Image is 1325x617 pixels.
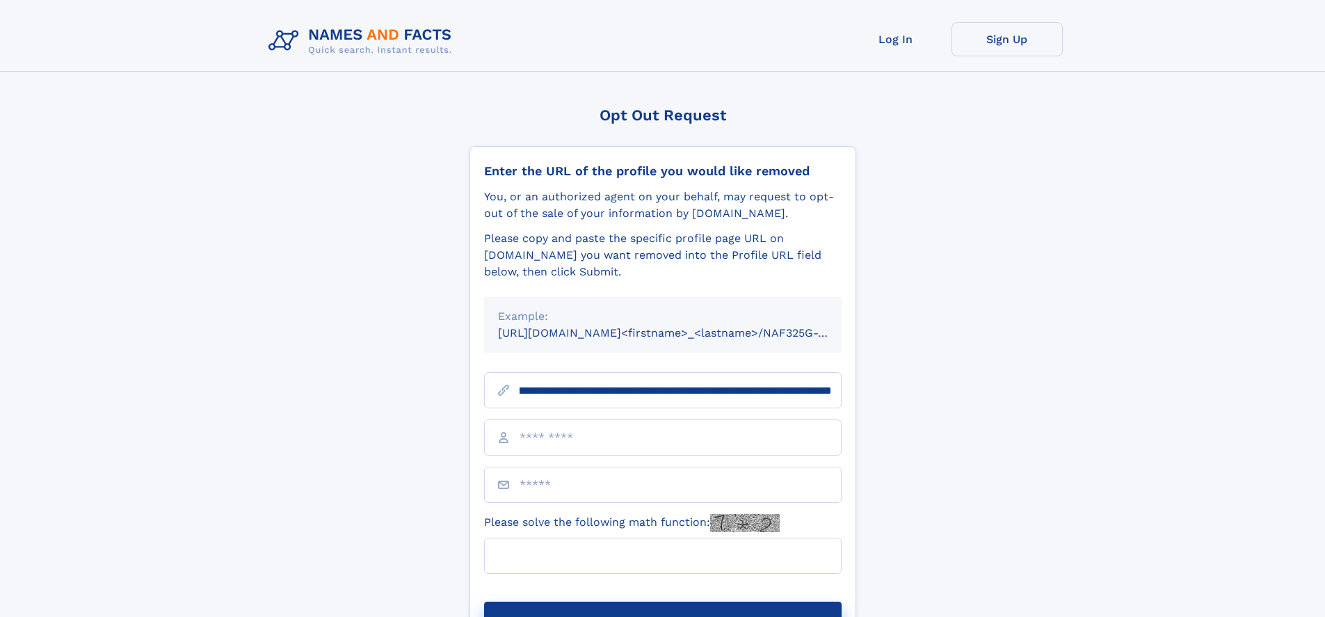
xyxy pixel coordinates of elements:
[263,22,463,60] img: Logo Names and Facts
[951,22,1063,56] a: Sign Up
[484,230,842,280] div: Please copy and paste the specific profile page URL on [DOMAIN_NAME] you want removed into the Pr...
[498,326,868,339] small: [URL][DOMAIN_NAME]<firstname>_<lastname>/NAF325G-xxxxxxxx
[484,163,842,179] div: Enter the URL of the profile you would like removed
[484,514,780,532] label: Please solve the following math function:
[484,189,842,222] div: You, or an authorized agent on your behalf, may request to opt-out of the sale of your informatio...
[840,22,951,56] a: Log In
[498,308,828,325] div: Example:
[469,106,856,124] div: Opt Out Request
